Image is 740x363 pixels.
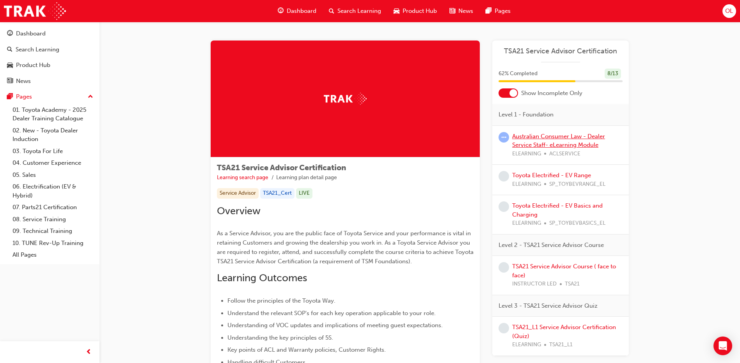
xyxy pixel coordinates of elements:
[499,69,538,78] span: 62 % Completed
[512,340,541,349] span: ELEARNING
[725,7,733,16] span: OL
[3,90,96,104] button: Pages
[394,6,399,16] span: car-icon
[227,334,333,341] span: Understanding the key principles of 5S.
[7,93,13,100] span: pages-icon
[449,6,455,16] span: news-icon
[16,92,32,101] div: Pages
[7,30,13,37] span: guage-icon
[443,3,479,19] a: news-iconNews
[499,301,598,310] span: Level 3 - TSA21 Service Advisor Quiz
[88,92,93,102] span: up-icon
[287,7,316,16] span: Dashboard
[217,230,475,265] span: As a Service Advisor, you are the public face of Toyota Service and your performance is vital in ...
[278,6,284,16] span: guage-icon
[3,74,96,88] a: News
[227,297,335,304] span: Follow the principles of the Toyota Way.
[499,171,509,181] span: learningRecordVerb_NONE-icon
[512,180,541,189] span: ELEARNING
[9,145,96,157] a: 03. Toyota For Life
[549,150,580,159] span: ACLSERVICE
[16,45,59,54] div: Search Learning
[3,42,96,57] a: Search Learning
[499,110,554,119] span: Level 1 - Foundation
[3,26,96,41] a: Dashboard
[276,173,337,182] li: Learning plan detail page
[512,263,616,279] a: TSA21 Service Advisor Course ( face to face)
[486,6,492,16] span: pages-icon
[9,125,96,145] a: 02. New - Toyota Dealer Induction
[605,69,621,79] div: 8 / 13
[565,280,580,289] span: TSA21
[9,237,96,249] a: 10. TUNE Rev-Up Training
[499,262,509,273] span: learningRecordVerb_NONE-icon
[499,241,604,250] span: Level 2 - TSA21 Service Advisor Course
[272,3,323,19] a: guage-iconDashboard
[499,132,509,143] span: learningRecordVerb_ATTEMPT-icon
[512,172,591,179] a: Toyota Electrified - EV Range
[9,249,96,261] a: All Pages
[495,7,511,16] span: Pages
[7,46,12,53] span: search-icon
[227,346,386,353] span: Key points of ACL and Warranty policies, Customer Rights.
[16,61,50,70] div: Product Hub
[329,6,334,16] span: search-icon
[7,62,13,69] span: car-icon
[713,337,732,355] div: Open Intercom Messenger
[296,188,312,199] div: LIVE
[9,104,96,125] a: 01. Toyota Academy - 2025 Dealer Training Catalogue
[512,280,557,289] span: INSTRUCTOR LED
[260,188,295,199] div: TSA21_Cert
[458,7,473,16] span: News
[16,77,31,86] div: News
[227,322,443,329] span: Understanding of VOC updates and implications of meeting guest expectations.
[512,202,603,218] a: Toyota Electrified - EV Basics and Charging
[16,29,46,38] div: Dashboard
[499,323,509,333] span: learningRecordVerb_NONE-icon
[521,89,582,98] span: Show Incomplete Only
[4,2,66,20] img: Trak
[217,205,261,217] span: Overview
[387,3,443,19] a: car-iconProduct Hub
[549,340,573,349] span: TSA21_L1
[549,219,605,228] span: SP_TOYBEVBASICS_EL
[3,25,96,90] button: DashboardSearch LearningProduct HubNews
[722,4,736,18] button: OL
[9,225,96,237] a: 09. Technical Training
[9,181,96,201] a: 06. Electrification (EV & Hybrid)
[549,180,605,189] span: SP_TOYBEVRANGE_EL
[512,150,541,159] span: ELEARNING
[217,188,259,199] div: Service Advisor
[86,347,92,357] span: prev-icon
[512,219,541,228] span: ELEARNING
[9,201,96,213] a: 07. Parts21 Certification
[217,163,346,172] span: TSA21 Service Advisor Certification
[337,7,381,16] span: Search Learning
[3,58,96,72] a: Product Hub
[512,324,616,340] a: TSA21_L1 Service Advisor Certification (Quiz)
[499,201,509,212] span: learningRecordVerb_NONE-icon
[479,3,517,19] a: pages-iconPages
[499,47,623,56] a: TSA21 Service Advisor Certification
[217,272,307,284] span: Learning Outcomes
[217,174,268,181] a: Learning search page
[323,3,387,19] a: search-iconSearch Learning
[403,7,437,16] span: Product Hub
[9,157,96,169] a: 04. Customer Experience
[227,310,436,317] span: Understand the relevant SOP's for each key operation applicable to your role.
[324,93,367,105] img: Trak
[9,169,96,181] a: 05. Sales
[7,78,13,85] span: news-icon
[512,133,605,149] a: Australian Consumer Law - Dealer Service Staff- eLearning Module
[9,213,96,226] a: 08. Service Training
